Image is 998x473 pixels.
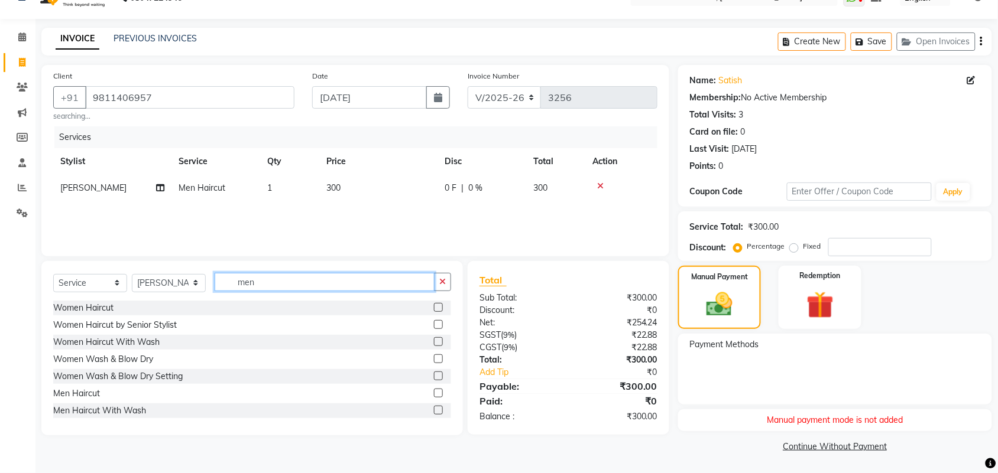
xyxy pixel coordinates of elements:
[468,71,519,81] label: Invoice Number
[54,126,666,148] div: Services
[53,319,177,331] div: Women Haircut by Senior Stylist
[179,182,225,193] span: Men Haircut
[568,379,666,393] div: ₹300.00
[471,410,569,423] div: Balance :
[690,126,738,138] div: Card on file:
[719,160,724,172] div: 0
[479,274,507,286] span: Total
[690,338,759,351] span: Payment Methods
[471,354,569,366] div: Total:
[479,342,501,353] span: CGST
[504,342,515,352] span: 9%
[568,341,666,354] div: ₹22.88
[171,148,260,175] th: Service
[503,330,514,340] span: 9%
[732,143,757,155] div: [DATE]
[691,272,748,282] label: Manual Payment
[471,366,585,379] a: Add Tip
[678,409,992,431] div: Manual payment mode is not added
[114,33,197,44] a: PREVIOUS INVOICES
[787,182,932,201] input: Enter Offer / Coupon Code
[319,148,438,175] th: Price
[690,92,741,104] div: Membership:
[471,379,569,393] div: Payable:
[461,182,464,194] span: |
[719,74,743,87] a: Satish
[897,32,976,51] button: Open Invoices
[690,74,717,87] div: Name:
[468,182,482,194] span: 0 %
[471,341,569,354] div: ( )
[568,329,666,341] div: ₹22.88
[851,32,892,51] button: Save
[471,394,569,408] div: Paid:
[568,304,666,317] div: ₹0
[748,221,779,233] div: ₹300.00
[568,394,666,408] div: ₹0
[568,317,666,329] div: ₹254.24
[267,182,272,193] span: 1
[533,182,547,193] span: 300
[690,109,737,121] div: Total Visits:
[800,270,841,281] label: Redemption
[85,86,294,109] input: Search by Name/Mobile/Email/Code
[53,86,86,109] button: +91
[438,148,526,175] th: Disc
[778,32,846,51] button: Create New
[690,185,787,198] div: Coupon Code
[739,109,744,121] div: 3
[53,111,294,122] small: searching...
[526,148,585,175] th: Total
[937,183,970,201] button: Apply
[798,288,843,322] img: _gift.svg
[585,366,666,379] div: ₹0
[681,441,990,453] a: Continue Without Payment
[53,148,171,175] th: Stylist
[568,410,666,423] div: ₹300.00
[690,143,730,155] div: Last Visit:
[53,353,153,366] div: Women Wash & Blow Dry
[53,71,72,81] label: Client
[568,354,666,366] div: ₹300.00
[690,242,727,254] div: Discount:
[215,273,435,291] input: Search or Scan
[60,182,127,193] span: [PERSON_NAME]
[445,182,456,194] span: 0 F
[479,330,501,340] span: SGST
[585,148,657,175] th: Action
[747,241,785,252] label: Percentage
[698,289,741,319] img: _cash.svg
[471,292,569,304] div: Sub Total:
[471,329,569,341] div: ( )
[53,405,146,417] div: Men Haircut With Wash
[471,304,569,317] div: Discount:
[690,160,717,172] div: Points:
[326,182,341,193] span: 300
[690,92,980,104] div: No Active Membership
[471,317,569,329] div: Net:
[53,387,100,400] div: Men Haircut
[53,370,183,383] div: Women Wash & Blow Dry Setting
[568,292,666,304] div: ₹300.00
[741,126,746,138] div: 0
[690,221,744,233] div: Service Total:
[56,28,99,50] a: INVOICE
[53,302,114,314] div: Women Haircut
[53,336,160,348] div: Women Haircut With Wash
[312,71,328,81] label: Date
[260,148,319,175] th: Qty
[803,241,821,252] label: Fixed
